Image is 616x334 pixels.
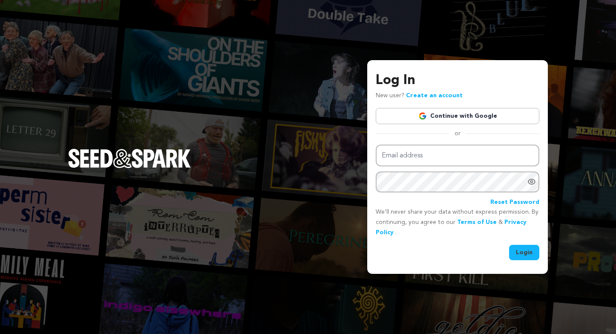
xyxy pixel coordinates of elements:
a: Seed&Spark Homepage [68,149,191,185]
button: Login [509,245,539,260]
a: Terms of Use [457,219,497,225]
span: or [449,129,466,138]
a: Continue with Google [376,108,539,124]
a: Privacy Policy [376,219,527,235]
h3: Log In [376,70,539,91]
input: Email address [376,145,539,166]
p: We’ll never share your data without express permission. By continuing, you agree to our & . [376,207,539,238]
img: Google logo [418,112,427,120]
img: Seed&Spark Logo [68,149,191,168]
a: Reset Password [490,197,539,208]
a: Create an account [406,93,463,99]
p: New user? [376,91,463,101]
a: Show password as plain text. Warning: this will display your password on the screen. [527,177,536,186]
